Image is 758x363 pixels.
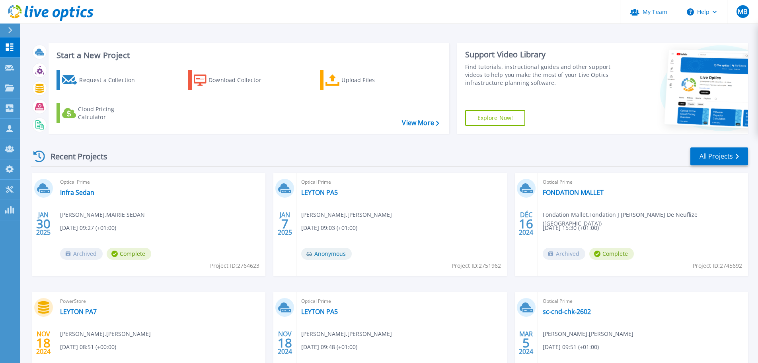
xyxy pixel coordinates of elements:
[60,210,145,219] span: [PERSON_NAME] , MAIRIE SEDAN
[208,72,272,88] div: Download Collector
[452,261,501,270] span: Project ID: 2751962
[402,119,439,127] a: View More
[543,210,748,228] span: Fondation Mallet , Fondation J [PERSON_NAME] De Neuflize ([GEOGRAPHIC_DATA])
[60,178,261,186] span: Optical Prime
[518,328,534,357] div: MAR 2024
[738,8,747,15] span: MB
[107,248,151,260] span: Complete
[60,224,116,232] span: [DATE] 09:27 (+01:00)
[188,70,277,90] a: Download Collector
[465,110,526,126] a: Explore Now!
[60,297,261,306] span: PowerStore
[301,308,338,316] a: LEYTON PA5
[543,188,604,196] a: FONDATION MALLET
[693,261,742,270] span: Project ID: 2745692
[36,209,51,238] div: JAN 2025
[57,103,145,123] a: Cloud Pricing Calculator
[589,248,634,260] span: Complete
[60,188,94,196] a: Infra Sedan
[301,330,392,338] span: [PERSON_NAME] , [PERSON_NAME]
[518,209,534,238] div: DÉC 2024
[60,343,116,351] span: [DATE] 08:51 (+00:00)
[60,330,151,338] span: [PERSON_NAME] , [PERSON_NAME]
[519,220,533,227] span: 16
[278,339,292,346] span: 18
[320,70,409,90] a: Upload Files
[543,224,599,232] span: [DATE] 15:30 (+01:00)
[31,147,118,166] div: Recent Projects
[36,220,51,227] span: 30
[57,51,439,60] h3: Start a New Project
[36,339,51,346] span: 18
[301,224,357,232] span: [DATE] 09:03 (+01:00)
[60,308,97,316] a: LEYTON PA7
[543,330,633,338] span: [PERSON_NAME] , [PERSON_NAME]
[78,105,142,121] div: Cloud Pricing Calculator
[543,178,743,186] span: Optical Prime
[543,248,585,260] span: Archived
[301,248,352,260] span: Anonymous
[543,308,591,316] a: sc-cnd-chk-2602
[79,72,143,88] div: Request a Collection
[690,147,748,165] a: All Projects
[301,343,357,351] span: [DATE] 09:48 (+01:00)
[277,209,292,238] div: JAN 2025
[36,328,51,357] div: NOV 2024
[522,339,530,346] span: 5
[341,72,405,88] div: Upload Files
[543,343,599,351] span: [DATE] 09:51 (+01:00)
[301,188,338,196] a: LEYTON PA5
[60,248,103,260] span: Archived
[301,297,502,306] span: Optical Prime
[277,328,292,357] div: NOV 2024
[465,49,614,60] div: Support Video Library
[57,70,145,90] a: Request a Collection
[210,261,259,270] span: Project ID: 2764623
[465,63,614,87] div: Find tutorials, instructional guides and other support videos to help you make the most of your L...
[301,210,392,219] span: [PERSON_NAME] , [PERSON_NAME]
[281,220,288,227] span: 7
[543,297,743,306] span: Optical Prime
[301,178,502,186] span: Optical Prime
